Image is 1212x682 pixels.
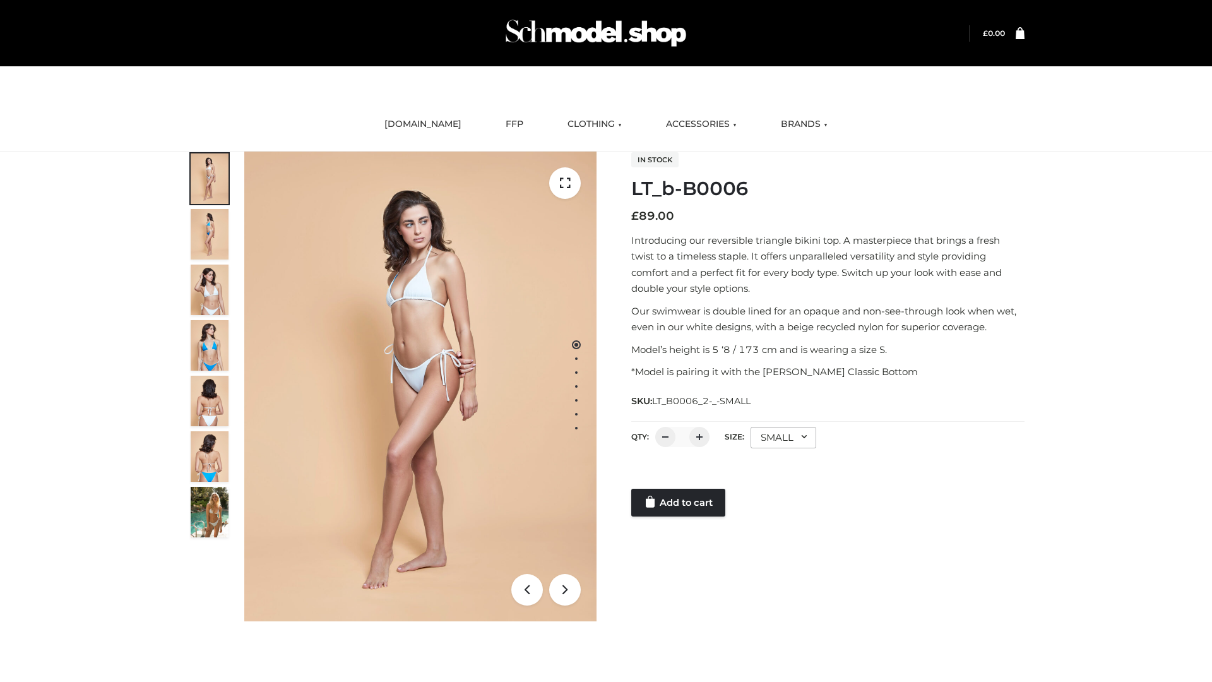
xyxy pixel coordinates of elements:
[983,28,988,38] span: £
[631,177,1025,200] h1: LT_b-B0006
[656,111,746,138] a: ACCESSORIES
[631,432,649,441] label: QTY:
[751,427,816,448] div: SMALL
[631,364,1025,380] p: *Model is pairing it with the [PERSON_NAME] Classic Bottom
[771,111,837,138] a: BRANDS
[631,209,674,223] bdi: 89.00
[631,232,1025,297] p: Introducing our reversible triangle bikini top. A masterpiece that brings a fresh twist to a time...
[501,8,691,58] img: Schmodel Admin 964
[191,320,229,371] img: ArielClassicBikiniTop_CloudNine_AzureSky_OW114ECO_4-scaled.jpg
[983,28,1005,38] bdi: 0.00
[191,209,229,260] img: ArielClassicBikiniTop_CloudNine_AzureSky_OW114ECO_2-scaled.jpg
[191,431,229,482] img: ArielClassicBikiniTop_CloudNine_AzureSky_OW114ECO_8-scaled.jpg
[191,265,229,315] img: ArielClassicBikiniTop_CloudNine_AzureSky_OW114ECO_3-scaled.jpg
[631,152,679,167] span: In stock
[244,152,597,621] img: ArielClassicBikiniTop_CloudNine_AzureSky_OW114ECO_1
[631,489,725,517] a: Add to cart
[191,376,229,426] img: ArielClassicBikiniTop_CloudNine_AzureSky_OW114ECO_7-scaled.jpg
[725,432,744,441] label: Size:
[375,111,471,138] a: [DOMAIN_NAME]
[631,342,1025,358] p: Model’s height is 5 ‘8 / 173 cm and is wearing a size S.
[631,303,1025,335] p: Our swimwear is double lined for an opaque and non-see-through look when wet, even in our white d...
[631,393,752,409] span: SKU:
[191,487,229,537] img: Arieltop_CloudNine_AzureSky2.jpg
[558,111,631,138] a: CLOTHING
[631,209,639,223] span: £
[983,28,1005,38] a: £0.00
[191,153,229,204] img: ArielClassicBikiniTop_CloudNine_AzureSky_OW114ECO_1-scaled.jpg
[652,395,751,407] span: LT_B0006_2-_-SMALL
[496,111,533,138] a: FFP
